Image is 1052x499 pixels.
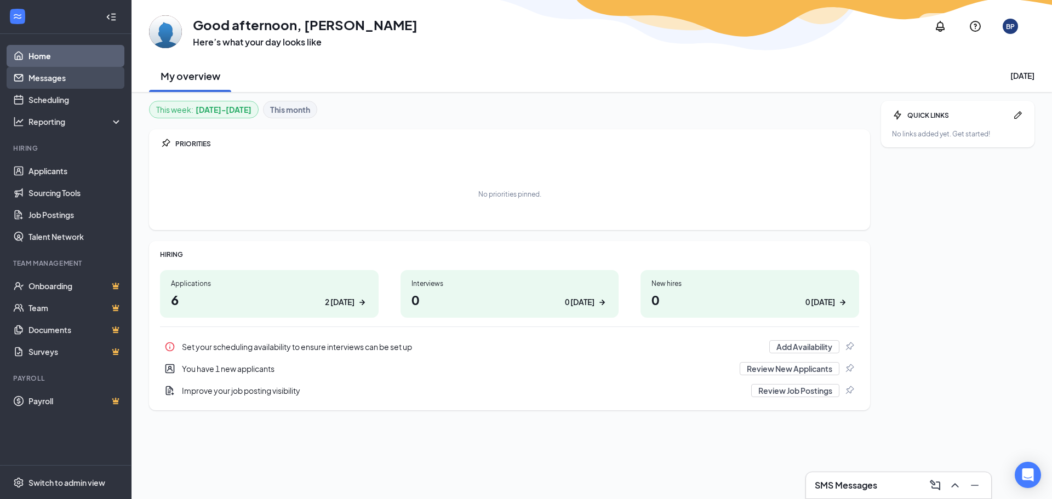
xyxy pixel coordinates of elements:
[844,363,855,374] svg: Pin
[28,226,122,248] a: Talent Network
[196,104,251,116] b: [DATE] - [DATE]
[28,116,123,127] div: Reporting
[28,160,122,182] a: Applicants
[837,297,848,308] svg: ArrowRight
[28,67,122,89] a: Messages
[13,477,24,488] svg: Settings
[945,477,963,494] button: ChevronUp
[164,385,175,396] svg: DocumentAdd
[28,390,122,412] a: PayrollCrown
[13,259,120,268] div: Team Management
[1006,22,1015,31] div: BP
[478,190,541,199] div: No priorities pinned.
[164,341,175,352] svg: Info
[597,297,608,308] svg: ArrowRight
[160,250,859,259] div: HIRING
[934,20,947,33] svg: Notifications
[651,290,848,309] h1: 0
[171,279,368,288] div: Applications
[160,270,379,318] a: Applications62 [DATE]ArrowRight
[1013,110,1024,121] svg: Pen
[892,110,903,121] svg: Bolt
[965,477,982,494] button: Minimize
[28,89,122,111] a: Scheduling
[929,479,942,492] svg: ComposeMessage
[13,374,120,383] div: Payroll
[357,297,368,308] svg: ArrowRight
[565,296,594,308] div: 0 [DATE]
[751,384,839,397] button: Review Job Postings
[160,336,859,358] div: Set your scheduling availability to ensure interviews can be set up
[160,336,859,358] a: InfoSet your scheduling availability to ensure interviews can be set upAdd AvailabilityPin
[641,270,859,318] a: New hires00 [DATE]ArrowRight
[28,45,122,67] a: Home
[160,138,171,149] svg: Pin
[28,319,122,341] a: DocumentsCrown
[182,341,763,352] div: Set your scheduling availability to ensure interviews can be set up
[907,111,1008,120] div: QUICK LINKS
[12,11,23,22] svg: WorkstreamLogo
[844,385,855,396] svg: Pin
[1010,70,1034,81] div: [DATE]
[270,104,310,116] b: This month
[844,341,855,352] svg: Pin
[13,144,120,153] div: Hiring
[160,380,859,402] a: DocumentAddImprove your job posting visibilityReview Job PostingsPin
[156,104,251,116] div: This week :
[182,363,733,374] div: You have 1 new applicants
[411,279,608,288] div: Interviews
[106,12,117,22] svg: Collapse
[28,182,122,204] a: Sourcing Tools
[13,116,24,127] svg: Analysis
[175,139,859,148] div: PRIORITIES
[28,297,122,319] a: TeamCrown
[969,20,982,33] svg: QuestionInfo
[182,385,745,396] div: Improve your job posting visibility
[28,477,105,488] div: Switch to admin view
[740,362,839,375] button: Review New Applicants
[28,341,122,363] a: SurveysCrown
[161,69,220,83] h2: My overview
[411,290,608,309] h1: 0
[815,479,877,491] h3: SMS Messages
[164,363,175,374] svg: UserEntity
[28,275,122,297] a: OnboardingCrown
[28,204,122,226] a: Job Postings
[769,340,839,353] button: Add Availability
[892,129,1024,139] div: No links added yet. Get started!
[193,36,418,48] h3: Here’s what your day looks like
[193,15,418,34] h1: Good afternoon, [PERSON_NAME]
[325,296,355,308] div: 2 [DATE]
[160,380,859,402] div: Improve your job posting visibility
[401,270,619,318] a: Interviews00 [DATE]ArrowRight
[805,296,835,308] div: 0 [DATE]
[171,290,368,309] h1: 6
[948,479,962,492] svg: ChevronUp
[160,358,859,380] a: UserEntityYou have 1 new applicantsReview New ApplicantsPin
[651,279,848,288] div: New hires
[968,479,981,492] svg: Minimize
[149,15,182,48] img: Brittany Parsons
[1015,462,1041,488] div: Open Intercom Messenger
[160,358,859,380] div: You have 1 new applicants
[925,477,943,494] button: ComposeMessage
